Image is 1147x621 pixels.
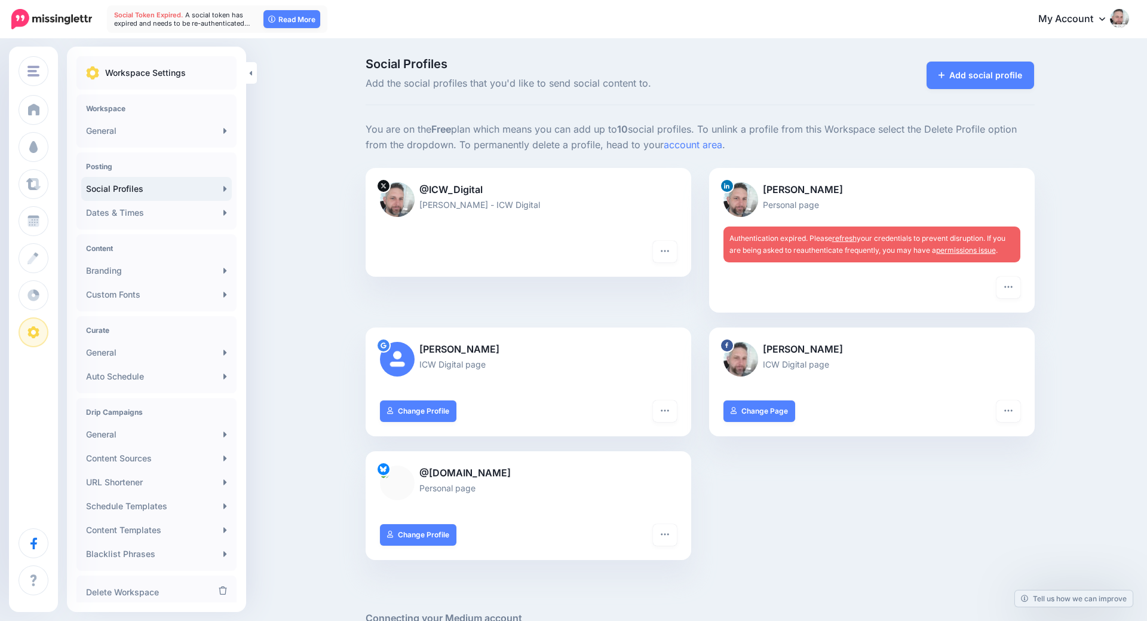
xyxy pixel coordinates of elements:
[723,400,796,422] a: Change Page
[723,357,1020,371] p: ICW Digital page
[81,494,232,518] a: Schedule Templates
[617,123,628,135] b: 10
[380,342,677,357] p: [PERSON_NAME]
[81,423,232,446] a: General
[81,259,232,283] a: Branding
[729,234,1005,255] span: Authentication expired. Please your credentials to prevent disruption. If you are being asked to ...
[380,524,457,546] a: Change Profile
[81,365,232,388] a: Auto Schedule
[936,246,996,255] a: permissions issue
[366,76,806,91] span: Add the social profiles that you'd like to send social content to.
[114,11,183,19] span: Social Token Expired.
[105,66,186,80] p: Workspace Settings
[723,342,1020,357] p: [PERSON_NAME]
[81,177,232,201] a: Social Profiles
[86,408,227,417] h4: Drip Campaigns
[81,201,232,225] a: Dates & Times
[832,234,857,243] a: refresh
[11,9,92,29] img: Missinglettr
[81,341,232,365] a: General
[27,66,39,77] img: menu.png
[1015,591,1133,607] a: Tell us how we can improve
[86,244,227,253] h4: Content
[81,542,232,566] a: Blacklist Phrases
[431,123,451,135] b: Free
[86,104,227,113] h4: Workspace
[366,58,806,70] span: Social Profiles
[86,66,99,79] img: settings.png
[366,122,1035,153] p: You are on the plan which means you can add up to social profiles. To unlink a profile from this ...
[380,466,677,481] p: @[DOMAIN_NAME]
[380,400,457,422] a: Change Profile
[380,481,677,495] p: Personal page
[723,198,1020,212] p: Personal page
[927,62,1035,89] a: Add social profile
[81,470,232,494] a: URL Shortener
[723,182,758,217] img: 1517362881244-87763.png
[1026,5,1129,34] a: My Account
[81,518,232,542] a: Content Templates
[81,283,232,307] a: Custom Fonts
[263,10,320,28] a: Read More
[114,11,250,27] span: A social token has expired and needs to be re-authenticated…
[723,342,758,377] img: 305098533_602736618026754_6593504630445782099_n-bsa152161.jpg
[380,182,415,217] img: Nkych9V9-24784.jpg
[86,326,227,335] h4: Curate
[664,139,722,151] a: account area
[81,580,232,604] a: Delete Workspace
[380,357,677,371] p: ICW Digital page
[380,182,677,198] p: @ICW_Digital
[81,446,232,470] a: Content Sources
[86,162,227,171] h4: Posting
[723,182,1020,198] p: [PERSON_NAME]
[81,119,232,143] a: General
[380,342,415,377] img: user_default_image.png
[380,198,677,212] p: [PERSON_NAME] - ICW Digital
